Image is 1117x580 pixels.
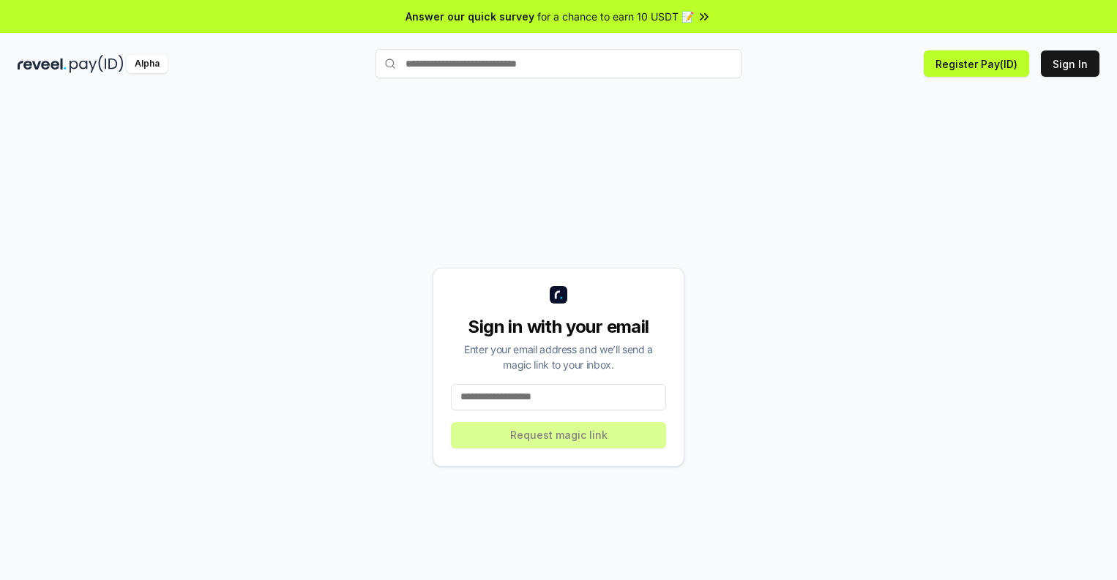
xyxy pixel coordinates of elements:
img: logo_small [550,286,567,304]
button: Sign In [1041,50,1099,77]
span: for a chance to earn 10 USDT 📝 [537,9,694,24]
div: Alpha [127,55,168,73]
div: Sign in with your email [451,315,666,339]
div: Enter your email address and we’ll send a magic link to your inbox. [451,342,666,372]
img: reveel_dark [18,55,67,73]
span: Answer our quick survey [406,9,534,24]
img: pay_id [70,55,124,73]
button: Register Pay(ID) [924,50,1029,77]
